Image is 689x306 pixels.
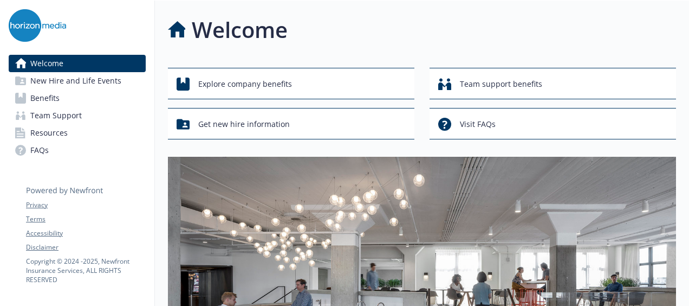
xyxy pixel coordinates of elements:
span: Resources [30,124,68,142]
span: Welcome [30,55,63,72]
button: Explore company benefits [168,68,414,99]
a: Welcome [9,55,146,72]
span: FAQs [30,142,49,159]
a: Accessibility [26,228,145,238]
span: New Hire and Life Events [30,72,121,90]
span: Team support benefits [460,74,542,94]
span: Visit FAQs [460,114,496,135]
a: Resources [9,124,146,142]
span: Get new hire information [198,114,290,135]
span: Explore company benefits [198,74,292,94]
a: FAQs [9,142,146,159]
button: Visit FAQs [430,108,676,139]
a: Team Support [9,107,146,124]
a: Disclaimer [26,243,145,252]
span: Benefits [30,90,60,107]
p: Copyright © 2024 - 2025 , Newfront Insurance Services, ALL RIGHTS RESERVED [26,257,145,284]
a: Terms [26,214,145,224]
a: Privacy [26,200,145,210]
button: Team support benefits [430,68,676,99]
a: New Hire and Life Events [9,72,146,90]
span: Team Support [30,107,82,124]
a: Benefits [9,90,146,107]
button: Get new hire information [168,108,414,139]
h1: Welcome [192,14,288,46]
